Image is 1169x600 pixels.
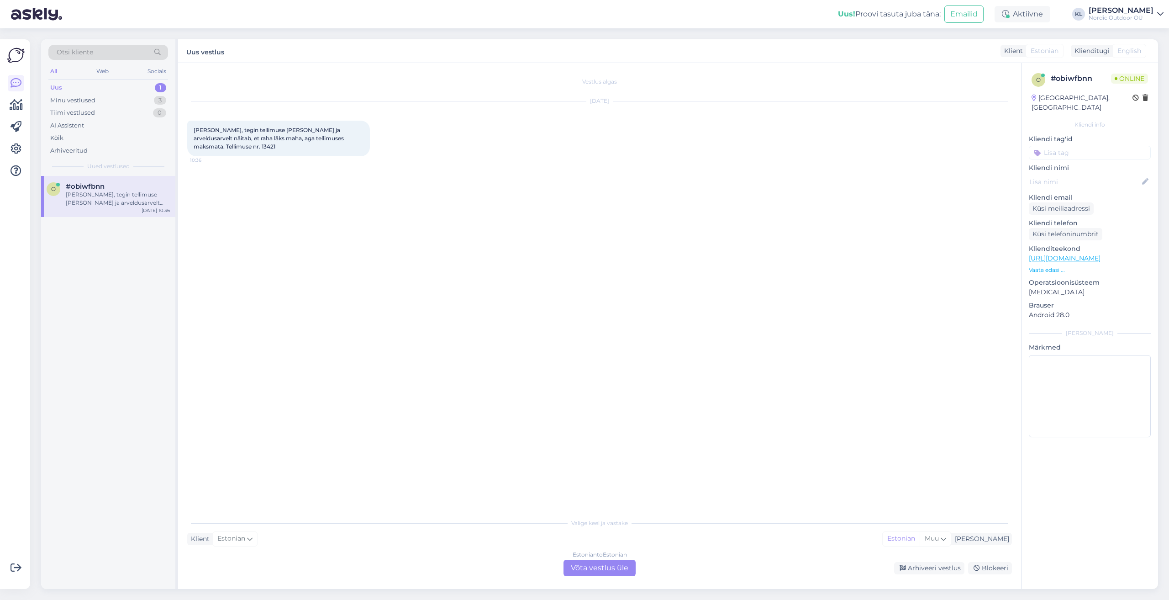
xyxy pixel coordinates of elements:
[1031,46,1058,56] span: Estonian
[1029,310,1151,320] p: Android 28.0
[1029,146,1151,159] input: Lisa tag
[194,127,345,150] span: [PERSON_NAME], tegin tellimuse [PERSON_NAME] ja arveldusarvelt näitab, et raha läks maha, aga tel...
[1036,76,1041,83] span: o
[153,108,166,117] div: 0
[66,191,170,207] div: [PERSON_NAME], tegin tellimuse [PERSON_NAME] ja arveldusarvelt näitab, et raha läks maha, aga tel...
[1029,134,1151,144] p: Kliendi tag'id
[1029,301,1151,310] p: Brauser
[217,534,245,544] span: Estonian
[1029,121,1151,129] div: Kliendi info
[995,6,1050,22] div: Aktiivne
[50,121,84,130] div: AI Assistent
[187,97,1012,105] div: [DATE]
[838,9,941,20] div: Proovi tasuta juba täna:
[1029,163,1151,173] p: Kliendi nimi
[50,83,62,92] div: Uus
[883,532,920,546] div: Estonian
[186,45,224,57] label: Uus vestlus
[50,108,95,117] div: Tiimi vestlused
[1111,74,1148,84] span: Online
[155,83,166,92] div: 1
[1089,7,1164,21] a: [PERSON_NAME]Nordic Outdoor OÜ
[50,96,95,105] div: Minu vestlused
[1051,73,1111,84] div: # obiwfbnn
[1029,244,1151,254] p: Klienditeekond
[1117,46,1141,56] span: English
[951,534,1009,544] div: [PERSON_NAME]
[187,519,1012,527] div: Valige keel ja vastake
[1029,287,1151,297] p: [MEDICAL_DATA]
[51,186,56,192] span: o
[1029,193,1151,202] p: Kliendi email
[87,162,130,170] span: Uued vestlused
[1089,7,1153,14] div: [PERSON_NAME]
[1029,343,1151,352] p: Märkmed
[1029,177,1140,187] input: Lisa nimi
[1071,46,1110,56] div: Klienditugi
[7,47,25,64] img: Askly Logo
[1089,14,1153,21] div: Nordic Outdoor OÜ
[95,65,111,77] div: Web
[187,78,1012,86] div: Vestlus algas
[1032,93,1132,112] div: [GEOGRAPHIC_DATA], [GEOGRAPHIC_DATA]
[1029,266,1151,274] p: Vaata edasi ...
[66,182,105,191] span: #obiwfbnn
[573,551,627,559] div: Estonian to Estonian
[1029,202,1094,215] div: Küsi meiliaadressi
[1029,329,1151,337] div: [PERSON_NAME]
[1029,254,1101,262] a: [URL][DOMAIN_NAME]
[50,133,63,143] div: Kõik
[1029,218,1151,228] p: Kliendi telefon
[1000,46,1023,56] div: Klient
[925,534,939,542] span: Muu
[57,48,93,57] span: Otsi kliente
[1072,8,1085,21] div: KL
[838,10,855,18] b: Uus!
[48,65,59,77] div: All
[1029,228,1102,240] div: Küsi telefoninumbrit
[142,207,170,214] div: [DATE] 10:36
[190,157,224,164] span: 10:36
[563,560,636,576] div: Võta vestlus üle
[944,5,984,23] button: Emailid
[894,562,964,574] div: Arhiveeri vestlus
[1029,278,1151,287] p: Operatsioonisüsteem
[146,65,168,77] div: Socials
[187,534,210,544] div: Klient
[50,146,88,155] div: Arhiveeritud
[154,96,166,105] div: 3
[968,562,1012,574] div: Blokeeri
